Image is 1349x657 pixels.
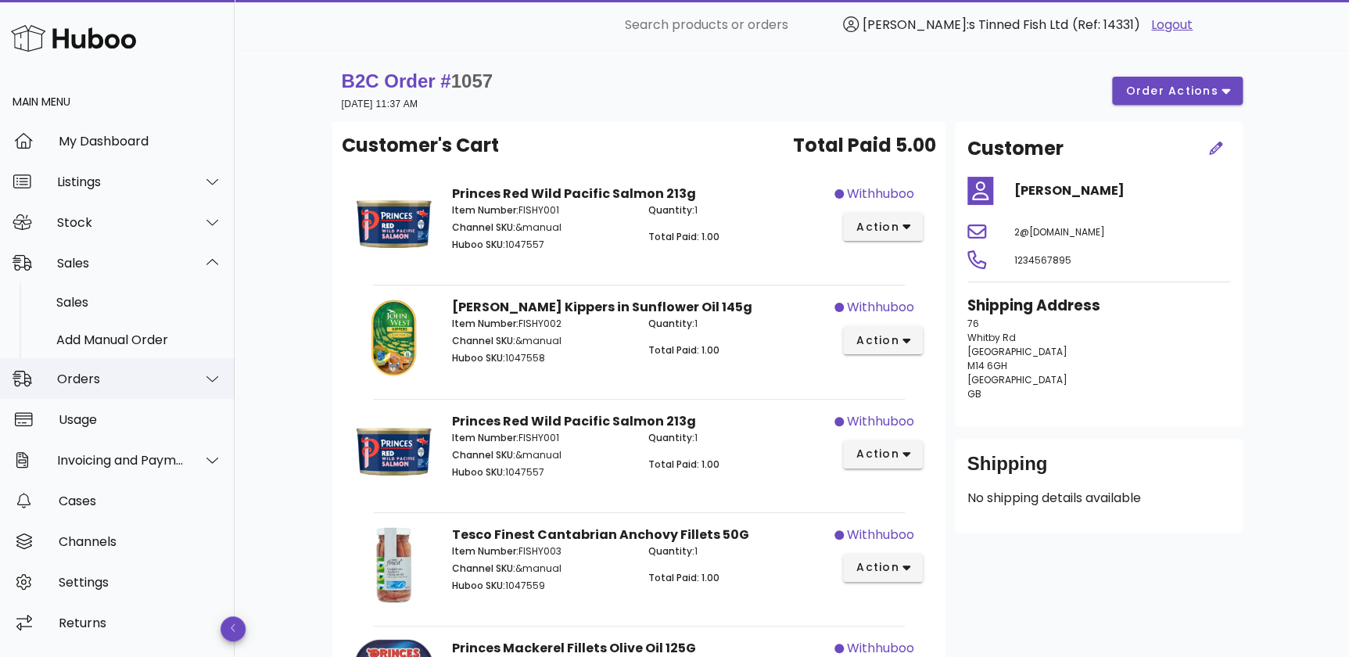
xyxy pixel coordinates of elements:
div: Listings [57,174,185,189]
strong: B2C Order # [342,70,493,92]
div: Add Manual Order [56,332,222,347]
span: Huboo SKU: [452,351,505,364]
button: order actions [1112,77,1242,105]
span: action [856,446,899,462]
span: 2@[DOMAIN_NAME] [1014,225,1105,239]
button: action [843,213,924,241]
strong: [PERSON_NAME] Kippers in Sunflower Oil 145g [452,298,752,316]
span: 1057 [451,70,493,92]
a: Logout [1151,16,1193,34]
span: Item Number: [452,544,518,558]
p: FISHY001 [452,203,630,217]
h4: [PERSON_NAME] [1014,181,1230,200]
p: &manual [452,221,630,235]
img: Product Image [354,412,433,491]
span: Channel SKU: [452,448,515,461]
span: Quantity: [648,203,694,217]
h3: Shipping Address [967,295,1230,317]
p: FISHY001 [452,431,630,445]
p: 1 [648,431,825,445]
span: Whitby Rd [967,331,1016,344]
p: FISHY002 [452,317,630,331]
span: Huboo SKU: [452,465,505,479]
span: Channel SKU: [452,221,515,234]
p: 1047557 [452,465,630,479]
div: Cases [59,494,222,508]
p: 1 [648,317,825,331]
img: Huboo Logo [11,21,136,55]
span: 1234567895 [1014,253,1071,267]
p: No shipping details available [967,489,1230,508]
span: [GEOGRAPHIC_DATA] [967,373,1067,386]
button: action [843,440,924,469]
span: Quantity: [648,431,694,444]
small: [DATE] 11:37 AM [342,99,418,109]
strong: Princes Red Wild Pacific Salmon 213g [452,185,696,203]
span: GB [967,387,981,400]
span: withhuboo [847,412,914,431]
span: [PERSON_NAME]:s Tinned Fish Ltd [863,16,1068,34]
div: Returns [59,616,222,630]
img: Product Image [354,298,433,377]
span: Item Number: [452,431,518,444]
span: action [856,219,899,235]
span: Total Paid 5.00 [793,131,936,160]
span: [GEOGRAPHIC_DATA] [967,345,1067,358]
p: 1047557 [452,238,630,252]
p: 1047558 [452,351,630,365]
p: &manual [452,562,630,576]
span: M14 6GH [967,359,1007,372]
p: &manual [452,334,630,348]
span: action [856,559,899,576]
div: Sales [56,295,222,310]
span: Customer's Cart [342,131,499,160]
span: Item Number: [452,317,518,330]
span: withhuboo [847,526,914,544]
div: Settings [59,575,222,590]
span: Huboo SKU: [452,238,505,251]
div: Stock [57,215,185,230]
strong: Princes Mackerel Fillets Olive Oil 125G [452,639,696,657]
p: FISHY003 [452,544,630,558]
p: 1047559 [452,579,630,593]
span: Item Number: [452,203,518,217]
strong: Tesco Finest Cantabrian Anchovy Fillets 50G [452,526,749,544]
img: Product Image [354,526,433,605]
span: Total Paid: 1.00 [648,458,719,471]
p: 1 [648,544,825,558]
span: Quantity: [648,544,694,558]
div: Invoicing and Payments [57,453,185,468]
span: Total Paid: 1.00 [648,230,719,243]
span: order actions [1125,83,1218,99]
button: action [843,326,924,354]
span: 76 [967,317,979,330]
span: Total Paid: 1.00 [648,343,719,357]
p: &manual [452,448,630,462]
strong: Princes Red Wild Pacific Salmon 213g [452,412,696,430]
span: (Ref: 14331) [1072,16,1140,34]
div: Shipping [967,451,1230,489]
p: 1 [648,203,825,217]
img: Product Image [354,185,433,264]
span: action [856,332,899,349]
div: Channels [59,534,222,549]
span: withhuboo [847,185,914,203]
span: withhuboo [847,298,914,317]
h2: Customer [967,135,1064,163]
div: Sales [57,256,185,271]
button: action [843,554,924,582]
div: My Dashboard [59,134,222,149]
span: Total Paid: 1.00 [648,571,719,584]
span: Huboo SKU: [452,579,505,592]
span: Quantity: [648,317,694,330]
div: Orders [57,372,185,386]
div: Usage [59,412,222,427]
span: Channel SKU: [452,334,515,347]
span: Channel SKU: [452,562,515,575]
